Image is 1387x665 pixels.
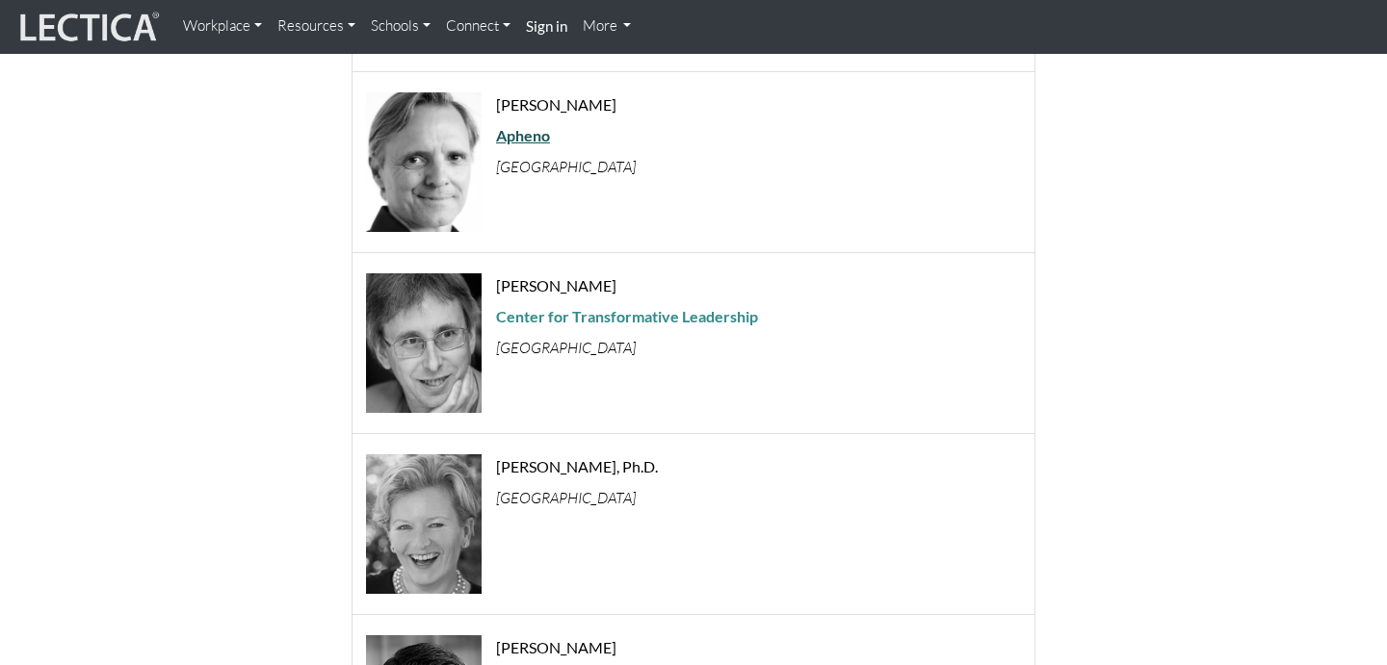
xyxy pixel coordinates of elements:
img: lecticalive [15,9,160,45]
a: Resources [270,8,363,45]
a: Workplace [175,8,270,45]
i: [GEOGRAPHIC_DATA] [496,338,636,357]
a: Connect [438,8,518,45]
strong: [PERSON_NAME] [496,95,616,114]
i: [GEOGRAPHIC_DATA] [496,157,636,176]
img: Kristin Backstrom [366,454,482,594]
img: Jonathan Reams [366,273,482,413]
a: Sign in [518,8,575,46]
a: Center for Transformative Leadership [496,307,758,325]
i: [GEOGRAPHIC_DATA] [496,488,636,507]
strong: [PERSON_NAME] [496,276,616,294]
strong: [PERSON_NAME] [496,638,616,656]
a: Schools [363,8,438,45]
strong: Sign in [526,17,567,35]
a: Apheno [496,126,550,144]
img: Barrett Brown [366,92,482,232]
strong: [PERSON_NAME], Ph.D. [496,457,658,475]
a: More [575,8,640,45]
